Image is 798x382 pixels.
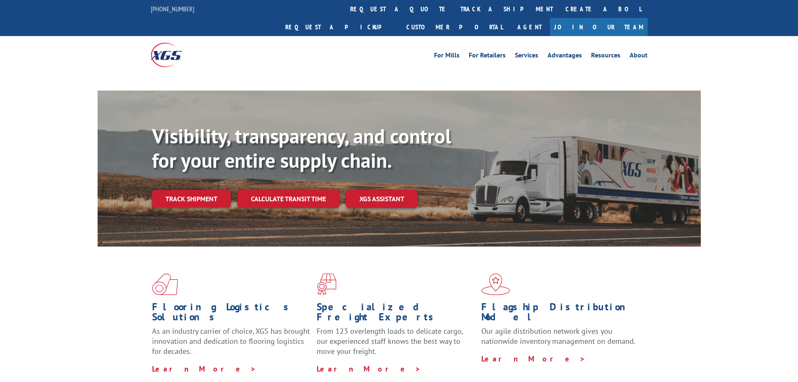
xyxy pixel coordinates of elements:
[152,326,310,356] span: As an industry carrier of choice, XGS has brought innovation and dedication to flooring logistics...
[469,52,506,61] a: For Retailers
[481,273,510,295] img: xgs-icon-flagship-distribution-model-red
[481,302,640,326] h1: Flagship Distribution Model
[152,364,256,374] a: Learn More >
[152,302,310,326] h1: Flooring Logistics Solutions
[630,52,648,61] a: About
[317,302,475,326] h1: Specialized Freight Experts
[279,18,400,36] a: Request a pickup
[509,18,550,36] a: Agent
[434,52,460,61] a: For Mills
[550,18,648,36] a: Join Our Team
[151,5,194,13] a: [PHONE_NUMBER]
[317,273,336,295] img: xgs-icon-focused-on-flooring-red
[591,52,620,61] a: Resources
[547,52,582,61] a: Advantages
[481,326,635,346] span: Our agile distribution network gives you nationwide inventory management on demand.
[481,354,586,364] a: Learn More >
[400,18,509,36] a: Customer Portal
[317,364,421,374] a: Learn More >
[515,52,538,61] a: Services
[152,190,231,208] a: Track shipment
[238,190,339,208] a: Calculate transit time
[346,190,418,208] a: XGS ASSISTANT
[152,273,178,295] img: xgs-icon-total-supply-chain-intelligence-red
[152,123,451,173] b: Visibility, transparency, and control for your entire supply chain.
[317,326,475,364] p: From 123 overlength loads to delicate cargo, our experienced staff knows the best way to move you...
